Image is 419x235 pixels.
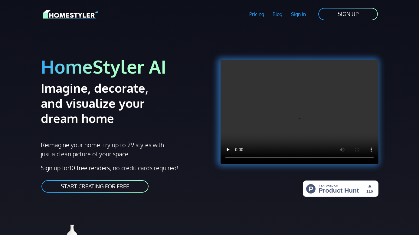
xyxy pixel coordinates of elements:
img: HomeStyler AI - Interior Design Made Easy: One Click to Your Dream Home | Product Hunt [303,180,378,197]
a: Pricing [245,7,268,21]
a: Sign In [287,7,310,21]
a: Blog [268,7,287,21]
img: HomeStyler AI logo [43,9,98,20]
h2: Imagine, decorate, and visualize your dream home [41,80,173,126]
a: SIGN UP [318,7,378,21]
h1: HomeStyler AI [41,55,206,78]
p: Reimagine your home: try up to 29 styles with just a clean picture of your space. [41,140,165,158]
strong: 10 free renders [70,164,110,172]
p: Sign up for , no credit cards required! [41,163,206,172]
a: START CREATING FOR FREE [41,180,149,193]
